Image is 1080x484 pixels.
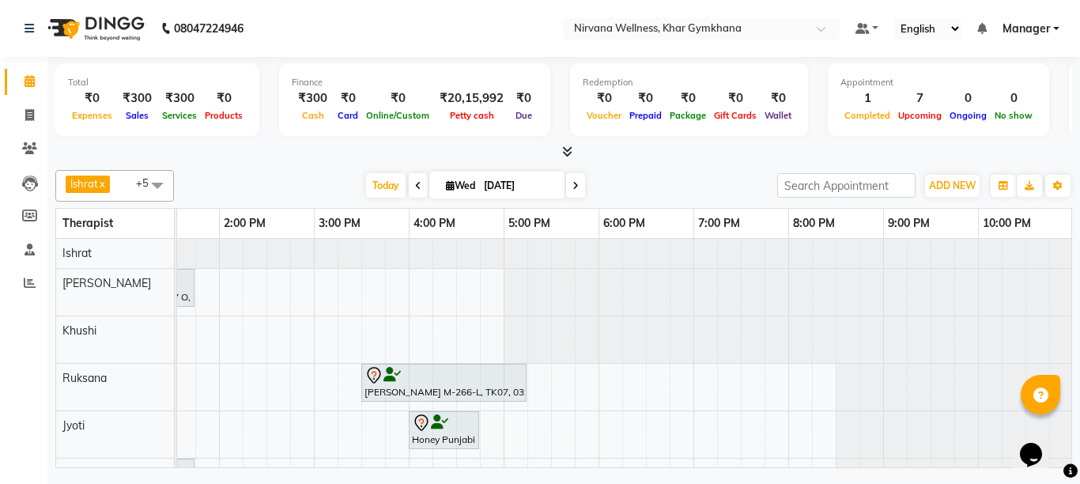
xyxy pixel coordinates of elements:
[158,110,201,121] span: Services
[62,323,96,338] span: Khushi
[761,110,795,121] span: Wallet
[479,174,558,198] input: 2025-09-03
[362,110,433,121] span: Online/Custom
[510,89,538,108] div: ₹0
[62,418,85,433] span: Jyoti
[68,76,247,89] div: Total
[433,89,510,108] div: ₹20,15,992
[840,110,894,121] span: Completed
[840,89,894,108] div: 1
[979,212,1035,235] a: 10:00 PM
[68,110,116,121] span: Expenses
[761,89,795,108] div: ₹0
[991,110,1037,121] span: No show
[789,212,839,235] a: 8:00 PM
[625,110,666,121] span: Prepaid
[62,216,113,230] span: Therapist
[512,110,536,121] span: Due
[201,110,247,121] span: Products
[840,76,1037,89] div: Appointment
[363,366,525,399] div: [PERSON_NAME] M-266-L, TK07, 03:30 PM-05:15 PM, Swedish / Aroma / Deep tissue- 90 min
[504,212,554,235] a: 5:00 PM
[201,89,247,108] div: ₹0
[70,177,98,190] span: Ishrat
[122,110,153,121] span: Sales
[315,212,364,235] a: 3:00 PM
[98,177,105,190] a: x
[777,173,916,198] input: Search Appointment
[158,89,201,108] div: ₹300
[946,110,991,121] span: Ongoing
[710,110,761,121] span: Gift Cards
[62,466,151,480] span: [PERSON_NAME]
[220,212,270,235] a: 2:00 PM
[116,89,158,108] div: ₹300
[442,180,479,191] span: Wed
[62,276,151,290] span: [PERSON_NAME]
[174,6,244,51] b: 08047224946
[1003,21,1050,37] span: Manager
[884,212,934,235] a: 9:00 PM
[410,212,459,235] a: 4:00 PM
[666,110,710,121] span: Package
[362,89,433,108] div: ₹0
[136,176,160,189] span: +5
[366,173,406,198] span: Today
[298,110,328,121] span: Cash
[894,110,946,121] span: Upcoming
[40,6,149,51] img: logo
[62,371,107,385] span: Ruksana
[62,246,92,260] span: Ishrat
[446,110,498,121] span: Petty cash
[334,89,362,108] div: ₹0
[334,110,362,121] span: Card
[946,89,991,108] div: 0
[583,89,625,108] div: ₹0
[68,89,116,108] div: ₹0
[292,89,334,108] div: ₹300
[925,175,980,197] button: ADD NEW
[583,110,625,121] span: Voucher
[694,212,744,235] a: 7:00 PM
[599,212,649,235] a: 6:00 PM
[710,89,761,108] div: ₹0
[410,414,478,447] div: Honey Punjabi P-641-O, TK06, 04:00 PM-04:45 PM, Head Neck & Shoulder
[894,89,946,108] div: 7
[991,89,1037,108] div: 0
[1014,421,1064,468] iframe: chat widget
[929,180,976,191] span: ADD NEW
[666,89,710,108] div: ₹0
[583,76,795,89] div: Redemption
[625,89,666,108] div: ₹0
[292,76,538,89] div: Finance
